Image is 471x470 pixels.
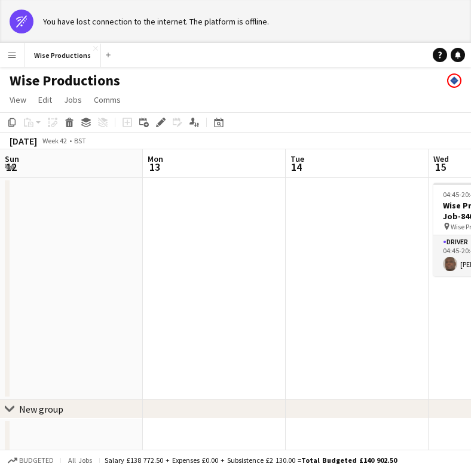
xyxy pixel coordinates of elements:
span: Comms [94,94,121,105]
a: Edit [33,92,57,107]
a: View [5,92,31,107]
a: Comms [89,92,126,107]
span: 15 [432,160,449,174]
span: All jobs [66,456,94,465]
div: Salary £138 772.50 + Expenses £0.00 + Subsistence £2 130.00 = [105,456,397,465]
span: View [10,94,26,105]
span: 13 [146,160,163,174]
span: Week 42 [39,136,69,145]
span: 12 [3,160,19,174]
h1: Wise Productions [10,72,120,90]
div: New group [19,403,63,415]
span: Edit [38,94,52,105]
span: Tue [290,153,304,164]
div: BST [74,136,86,145]
span: 14 [289,160,304,174]
span: Total Budgeted £140 902.50 [301,456,397,465]
span: Sun [5,153,19,164]
button: Wise Productions [25,44,101,67]
span: Mon [148,153,163,164]
div: You have lost connection to the internet. The platform is offline. [43,16,269,27]
span: Budgeted [19,456,54,465]
button: Budgeted [6,454,56,467]
span: Jobs [64,94,82,105]
a: Jobs [59,92,87,107]
span: Wed [433,153,449,164]
div: [DATE] [10,135,37,147]
app-user-avatar: Paul Harris [447,73,461,88]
